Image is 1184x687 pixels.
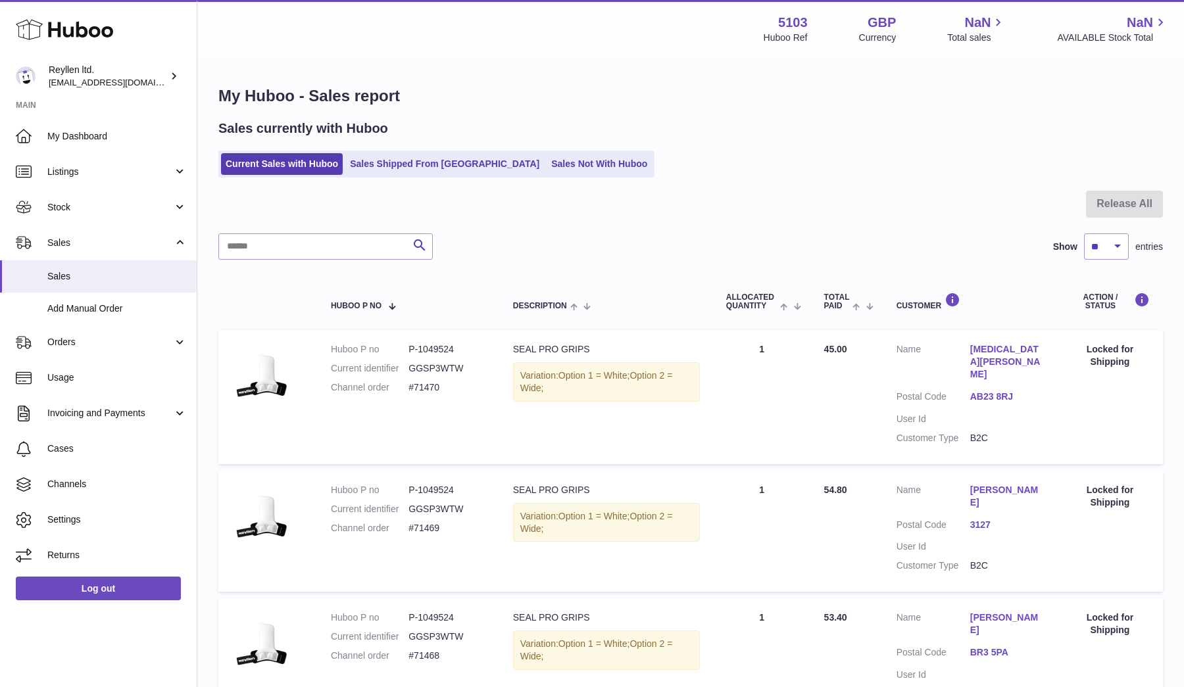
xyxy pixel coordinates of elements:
div: Locked for Shipping [1070,484,1150,509]
dd: GGSP3WTW [408,503,486,515]
span: Option 2 = Wide; [520,638,673,661]
div: Huboo Ref [764,32,808,44]
img: reyllen@reyllen.com [16,66,36,86]
span: 45.00 [824,344,847,354]
span: entries [1135,241,1163,253]
div: Variation: [513,630,700,670]
dd: #71470 [408,381,486,394]
div: SEAL PRO GRIPS [513,611,700,624]
span: Total sales [947,32,1006,44]
dd: #71468 [408,650,486,662]
a: 3127 [970,519,1044,531]
div: Locked for Shipping [1070,343,1150,368]
dt: User Id [897,540,970,553]
a: Sales Shipped From [GEOGRAPHIC_DATA] [345,153,544,175]
div: Action / Status [1070,293,1150,310]
td: 1 [713,330,811,463]
dd: #71469 [408,522,486,534]
span: Returns [47,549,187,561]
span: Option 1 = White; [558,638,630,649]
td: 1 [713,471,811,592]
dt: Channel order [331,522,408,534]
dt: Name [897,343,970,384]
dt: Current identifier [331,630,408,643]
dd: GGSP3WTW [408,630,486,643]
a: [PERSON_NAME] [970,484,1044,509]
dt: Current identifier [331,362,408,375]
dd: P-1049524 [408,611,486,624]
span: Listings [47,166,173,178]
dt: Huboo P no [331,343,408,356]
img: 51031751296644.jpg [232,343,297,409]
a: Log out [16,577,181,600]
a: [MEDICAL_DATA][PERSON_NAME] [970,343,1044,381]
dd: GGSP3WTW [408,362,486,375]
div: SEAL PRO GRIPS [513,484,700,496]
dd: P-1049524 [408,484,486,496]
div: Currency [859,32,897,44]
dt: Postal Code [897,646,970,662]
dt: Customer Type [897,559,970,572]
a: Sales Not With Huboo [547,153,652,175]
dt: Channel order [331,650,408,662]
h2: Sales currently with Huboo [218,120,388,137]
dt: Customer Type [897,432,970,444]
div: Locked for Shipping [1070,611,1150,636]
span: Invoicing and Payments [47,407,173,419]
dd: B2C [970,432,1044,444]
div: Reyllen ltd. [49,64,167,89]
span: Orders [47,336,173,348]
span: Huboo P no [331,302,382,310]
a: AB23 8RJ [970,391,1044,403]
dt: Postal Code [897,519,970,534]
span: Channels [47,478,187,490]
span: AVAILABLE Stock Total [1057,32,1168,44]
a: [PERSON_NAME] [970,611,1044,636]
span: Option 1 = White; [558,511,630,521]
span: Option 1 = White; [558,370,630,381]
div: SEAL PRO GRIPS [513,343,700,356]
div: Customer [897,293,1044,310]
img: 51031751296644.jpg [232,611,297,677]
dt: Postal Code [897,391,970,406]
a: BR3 5PA [970,646,1044,659]
dt: Current identifier [331,503,408,515]
img: 51031751296644.jpg [232,484,297,550]
span: Sales [47,237,173,249]
dt: User Id [897,669,970,681]
dt: Name [897,611,970,640]
dt: Name [897,484,970,512]
span: Cases [47,442,187,455]
strong: 5103 [778,14,808,32]
div: Variation: [513,503,700,542]
dt: User Id [897,413,970,425]
label: Show [1053,241,1077,253]
dt: Huboo P no [331,611,408,624]
span: NaN [1127,14,1153,32]
div: Variation: [513,362,700,402]
a: NaN Total sales [947,14,1006,44]
span: Description [513,302,567,310]
span: Add Manual Order [47,302,187,315]
span: Settings [47,513,187,526]
span: Total paid [824,293,850,310]
strong: GBP [868,14,896,32]
span: Sales [47,270,187,283]
a: Current Sales with Huboo [221,153,343,175]
span: NaN [964,14,991,32]
span: Usage [47,371,187,384]
dd: B2C [970,559,1044,572]
dt: Huboo P no [331,484,408,496]
span: Option 2 = Wide; [520,511,673,534]
span: [EMAIL_ADDRESS][DOMAIN_NAME] [49,77,193,87]
span: My Dashboard [47,130,187,143]
dd: P-1049524 [408,343,486,356]
h1: My Huboo - Sales report [218,85,1163,107]
span: 54.80 [824,485,847,495]
span: ALLOCATED Quantity [726,293,777,310]
span: 53.40 [824,612,847,623]
a: NaN AVAILABLE Stock Total [1057,14,1168,44]
dt: Channel order [331,381,408,394]
span: Stock [47,201,173,214]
